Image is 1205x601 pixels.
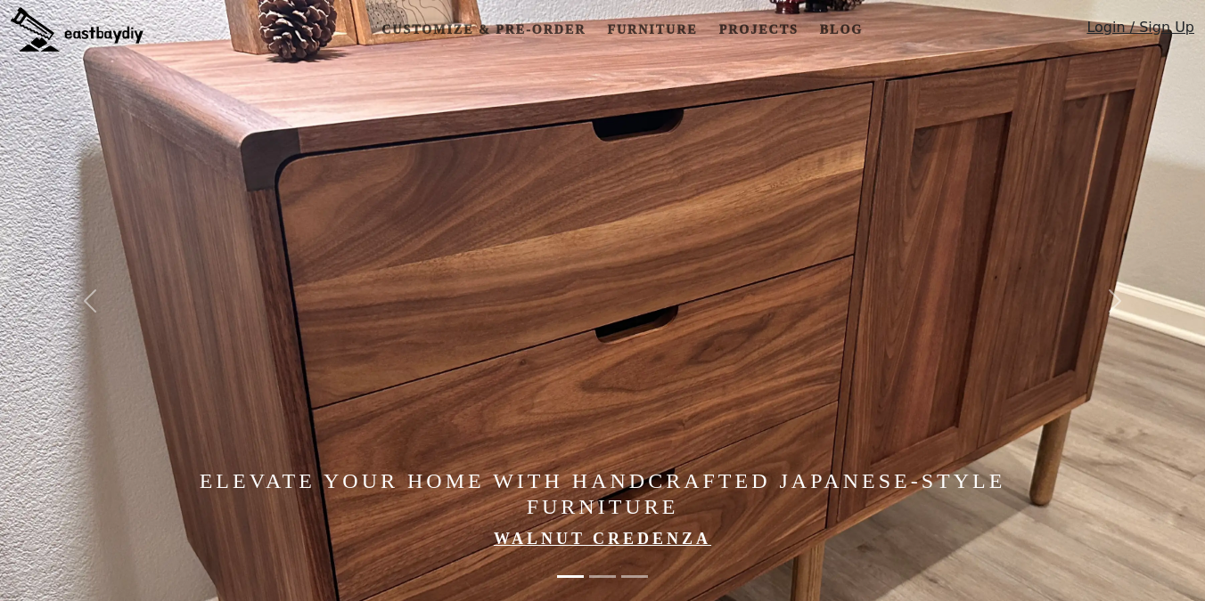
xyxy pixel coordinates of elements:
[712,13,806,46] a: Projects
[589,566,616,587] button: Made in the Bay Area
[11,7,143,52] img: eastbaydiy
[557,566,584,587] button: Elevate Your Home with Handcrafted Japanese-Style Furniture
[181,468,1024,520] h4: Elevate Your Home with Handcrafted Japanese-Style Furniture
[621,566,648,587] button: Minimal Lines, Warm Walnut Grain, and Handwoven Cane Doors
[374,13,593,46] a: Customize & Pre-order
[494,530,711,548] a: Walnut Credenza
[600,13,704,46] a: Furniture
[813,13,870,46] a: Blog
[1086,17,1194,46] a: Login / Sign Up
